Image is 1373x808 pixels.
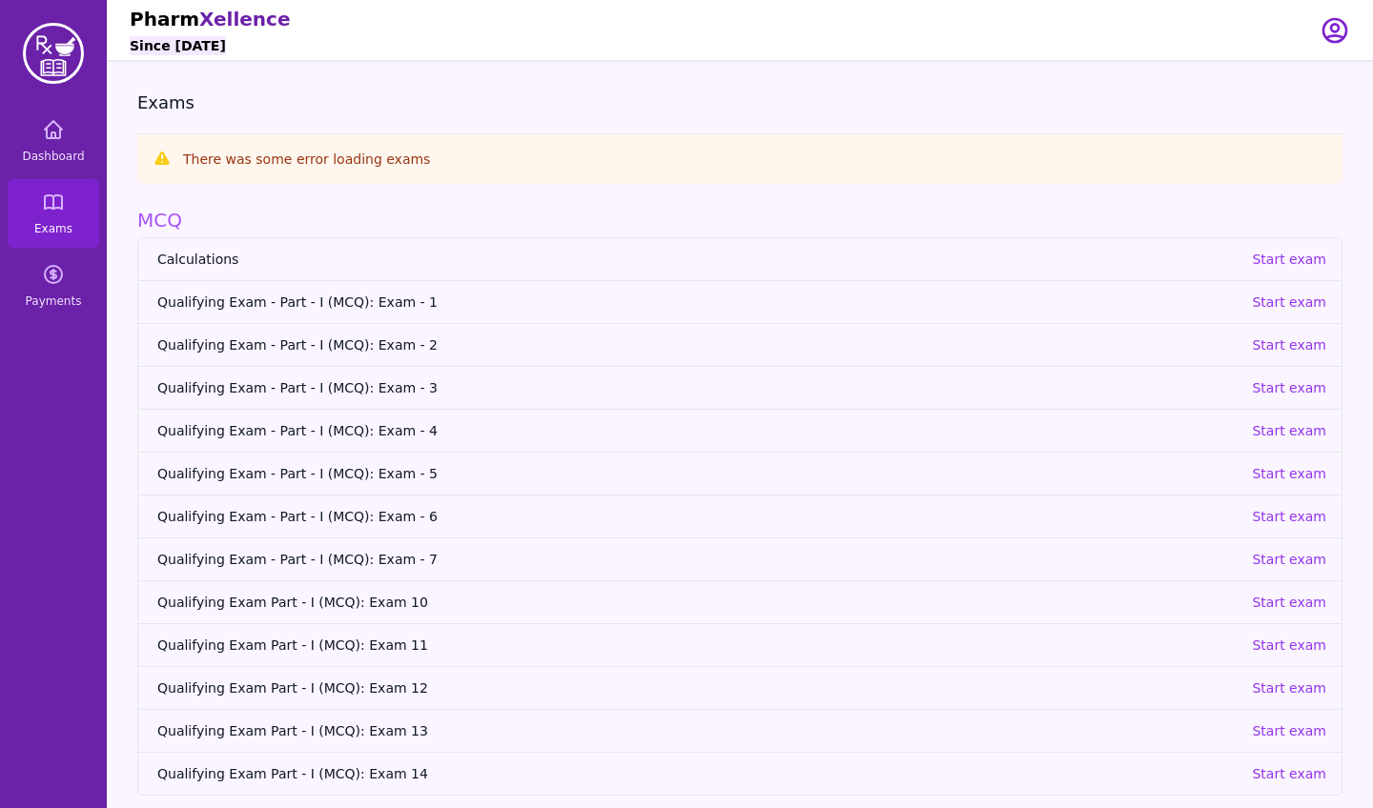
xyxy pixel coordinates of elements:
span: Qualifying Exam - Part - I (MCQ): Exam - 1 [157,293,1237,312]
p: Start exam [1252,250,1326,269]
p: Start exam [1252,593,1326,612]
p: Start exam [1252,678,1326,697]
p: Start exam [1252,721,1326,740]
span: Exams [34,221,72,236]
a: Exams [8,179,99,248]
p: Start exam [1252,636,1326,655]
a: Qualifying Exam Part - I (MCQ): Exam 12Start exam [138,666,1342,709]
span: Qualifying Exam - Part - I (MCQ): Exam - 6 [157,507,1237,526]
span: Dashboard [22,149,84,164]
a: Qualifying Exam - Part - I (MCQ): Exam - 5Start exam [138,452,1342,495]
span: Qualifying Exam Part - I (MCQ): Exam 11 [157,636,1237,655]
span: Qualifying Exam Part - I (MCQ): Exam 12 [157,678,1237,697]
span: Qualifying Exam - Part - I (MCQ): Exam - 3 [157,378,1237,397]
h1: MCQ [137,207,1342,233]
h6: Since [DATE] [130,36,226,55]
p: Start exam [1252,378,1326,397]
span: Qualifying Exam Part - I (MCQ): Exam 10 [157,593,1237,612]
span: Qualifying Exam - Part - I (MCQ): Exam - 2 [157,335,1237,354]
p: Start exam [1252,764,1326,783]
span: Qualifying Exam - Part - I (MCQ): Exam - 5 [157,464,1237,483]
a: Qualifying Exam - Part - I (MCQ): Exam - 3Start exam [138,366,1342,409]
a: Qualifying Exam - Part - I (MCQ): Exam - 7Start exam [138,537,1342,580]
span: Pharm [130,8,199,30]
a: Qualifying Exam - Part - I (MCQ): Exam - 4Start exam [138,409,1342,452]
p: Start exam [1252,293,1326,312]
span: Xellence [199,8,290,30]
span: Qualifying Exam Part - I (MCQ): Exam 14 [157,764,1237,783]
span: Qualifying Exam Part - I (MCQ): Exam 13 [157,721,1237,740]
a: Qualifying Exam Part - I (MCQ): Exam 10Start exam [138,580,1342,623]
p: Start exam [1252,335,1326,354]
h3: Exams [137,91,1342,114]
p: Start exam [1252,550,1326,569]
span: Qualifying Exam - Part - I (MCQ): Exam - 4 [157,421,1237,440]
a: Qualifying Exam - Part - I (MCQ): Exam - 2Start exam [138,323,1342,366]
a: Qualifying Exam - Part - I (MCQ): Exam - 6Start exam [138,495,1342,537]
p: Start exam [1252,421,1326,440]
p: Start exam [1252,464,1326,483]
span: Calculations [157,250,1237,269]
p: Start exam [1252,507,1326,526]
a: Qualifying Exam Part - I (MCQ): Exam 11Start exam [138,623,1342,666]
span: Payments [26,293,82,309]
a: Payments [8,252,99,320]
a: Qualifying Exam Part - I (MCQ): Exam 13Start exam [138,709,1342,752]
a: Dashboard [8,107,99,175]
a: Qualifying Exam Part - I (MCQ): Exam 14Start exam [138,752,1342,795]
img: PharmXellence Logo [23,23,84,84]
span: Qualifying Exam - Part - I (MCQ): Exam - 7 [157,550,1237,569]
a: Qualifying Exam - Part - I (MCQ): Exam - 1Start exam [138,280,1342,323]
p: There was some error loading exams [183,150,430,169]
a: CalculationsStart exam [138,238,1342,280]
